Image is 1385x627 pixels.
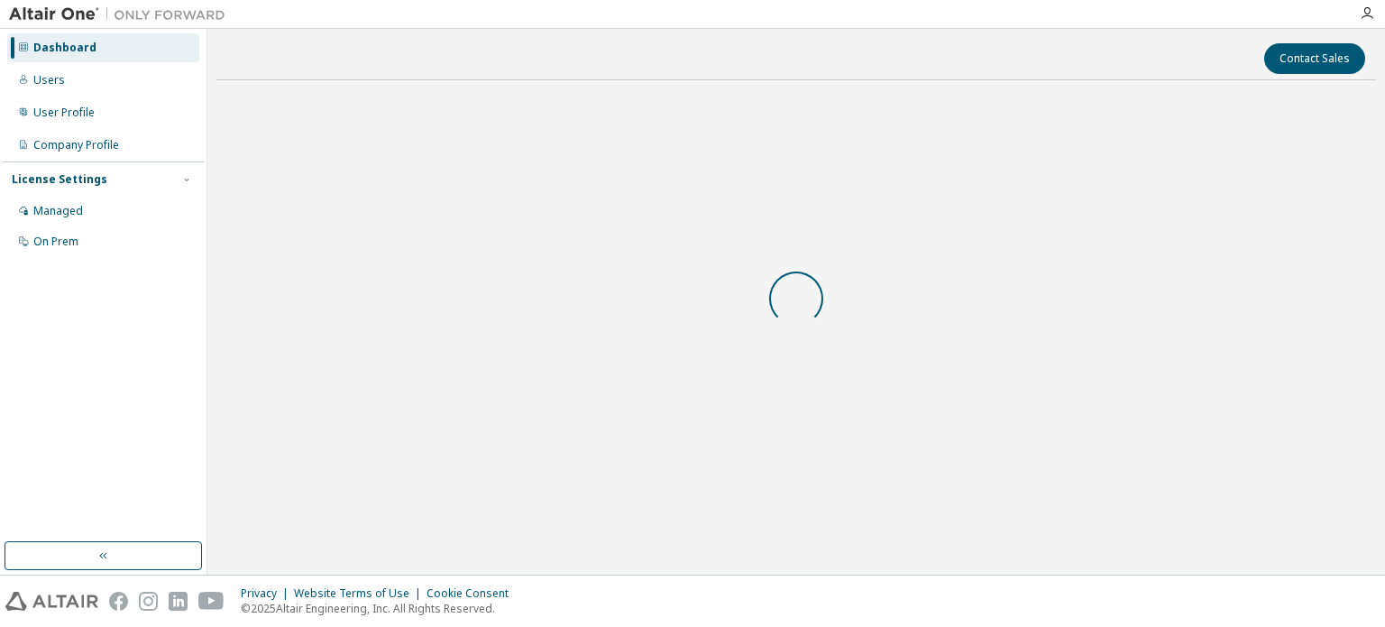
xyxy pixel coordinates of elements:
[169,592,188,611] img: linkedin.svg
[109,592,128,611] img: facebook.svg
[241,601,519,616] p: © 2025 Altair Engineering, Inc. All Rights Reserved.
[33,138,119,152] div: Company Profile
[241,586,294,601] div: Privacy
[9,5,234,23] img: Altair One
[5,592,98,611] img: altair_logo.svg
[427,586,519,601] div: Cookie Consent
[33,204,83,218] div: Managed
[198,592,225,611] img: youtube.svg
[33,235,78,249] div: On Prem
[33,73,65,88] div: Users
[139,592,158,611] img: instagram.svg
[33,41,96,55] div: Dashboard
[12,172,107,187] div: License Settings
[294,586,427,601] div: Website Terms of Use
[1264,43,1365,74] button: Contact Sales
[33,106,95,120] div: User Profile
